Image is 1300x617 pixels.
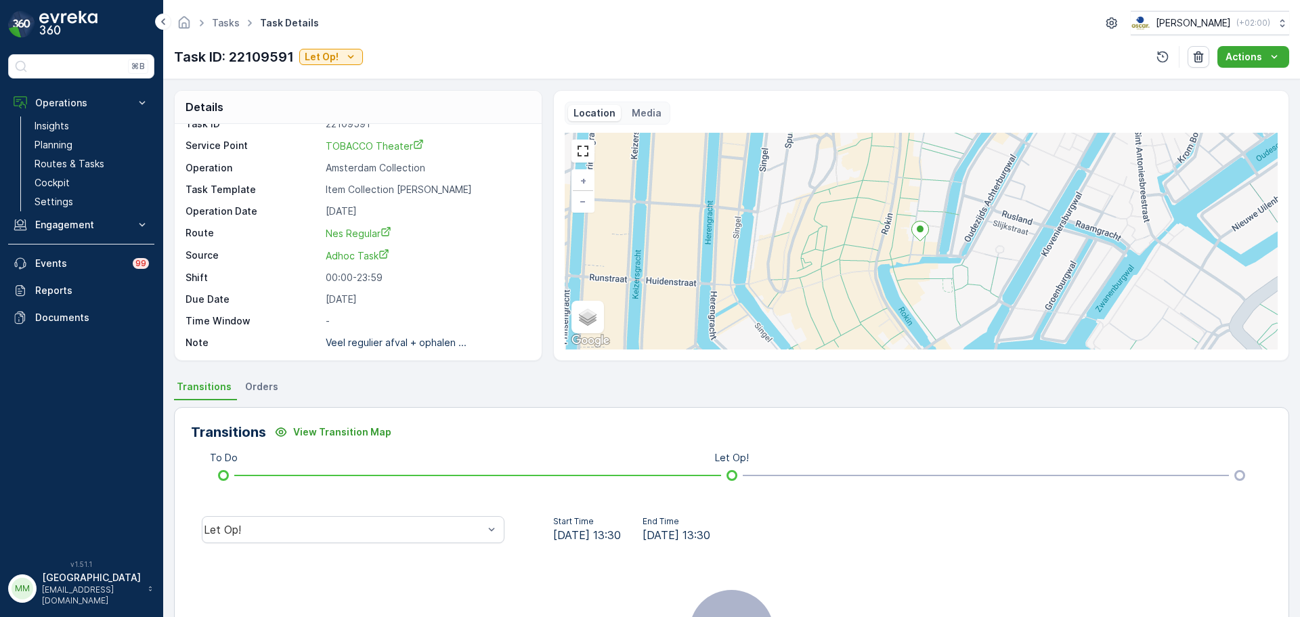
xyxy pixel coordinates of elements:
[326,161,527,175] p: Amsterdam Collection
[186,336,320,349] p: Note
[326,271,527,284] p: 00:00-23:59
[8,89,154,116] button: Operations
[35,96,127,110] p: Operations
[8,250,154,277] a: Events99
[186,183,320,196] p: Task Template
[29,135,154,154] a: Planning
[177,20,192,32] a: Homepage
[568,332,613,349] img: Google
[326,205,527,218] p: [DATE]
[186,226,320,240] p: Route
[131,61,145,72] p: ⌘B
[573,141,593,161] a: View Fullscreen
[299,49,363,65] button: Let Op!
[8,571,154,606] button: MM[GEOGRAPHIC_DATA][EMAIL_ADDRESS][DOMAIN_NAME]
[186,161,320,175] p: Operation
[212,17,240,28] a: Tasks
[8,277,154,304] a: Reports
[580,175,586,186] span: +
[715,451,749,465] p: Let Op!
[29,192,154,211] a: Settings
[42,571,141,584] p: [GEOGRAPHIC_DATA]
[573,191,593,211] a: Zoom Out
[8,304,154,331] a: Documents
[35,157,104,171] p: Routes & Tasks
[573,302,603,332] a: Layers
[568,332,613,349] a: Open this area in Google Maps (opens a new window)
[186,314,320,328] p: Time Window
[305,50,339,64] p: Let Op!
[35,257,125,270] p: Events
[643,527,710,543] span: [DATE] 13:30
[8,560,154,568] span: v 1.51.1
[326,337,467,348] p: Veel regulier afval + ophalen ...
[8,211,154,238] button: Engagement
[632,106,662,120] p: Media
[326,293,527,306] p: [DATE]
[1131,16,1150,30] img: basis-logo_rgb2x.png
[204,524,483,536] div: Let Op!
[29,116,154,135] a: Insights
[293,425,391,439] p: View Transition Map
[174,47,294,67] p: Task ID: 22109591
[326,117,527,131] p: 22109591
[326,228,391,239] span: Nes Regular
[186,293,320,306] p: Due Date
[35,138,72,152] p: Planning
[35,195,73,209] p: Settings
[573,106,615,120] p: Location
[1217,46,1289,68] button: Actions
[29,154,154,173] a: Routes & Tasks
[12,578,33,599] div: MM
[186,99,223,115] p: Details
[326,250,389,261] span: Adhoc Task
[573,171,593,191] a: Zoom In
[1236,18,1270,28] p: ( +02:00 )
[553,516,621,527] p: Start Time
[29,173,154,192] a: Cockpit
[643,516,710,527] p: End Time
[35,311,149,324] p: Documents
[326,226,527,240] a: Nes Regular
[191,422,266,442] p: Transitions
[326,249,527,263] a: Adhoc Task
[326,139,527,153] a: TOBACCO Theater
[245,380,278,393] span: Orders
[42,584,141,606] p: [EMAIL_ADDRESS][DOMAIN_NAME]
[39,11,97,38] img: logo_dark-DEwI_e13.png
[326,140,424,152] span: TOBACCO Theater
[210,451,238,465] p: To Do
[1156,16,1231,30] p: [PERSON_NAME]
[135,258,146,269] p: 99
[580,195,586,207] span: −
[326,314,527,328] p: -
[35,284,149,297] p: Reports
[186,249,320,263] p: Source
[177,380,232,393] span: Transitions
[326,183,527,196] p: Item Collection [PERSON_NAME]
[1226,50,1262,64] p: Actions
[186,117,320,131] p: Task ID
[186,205,320,218] p: Operation Date
[35,119,69,133] p: Insights
[186,271,320,284] p: Shift
[266,421,399,443] button: View Transition Map
[35,176,70,190] p: Cockpit
[8,11,35,38] img: logo
[257,16,322,30] span: Task Details
[186,139,320,153] p: Service Point
[553,527,621,543] span: [DATE] 13:30
[1131,11,1289,35] button: [PERSON_NAME](+02:00)
[35,218,127,232] p: Engagement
